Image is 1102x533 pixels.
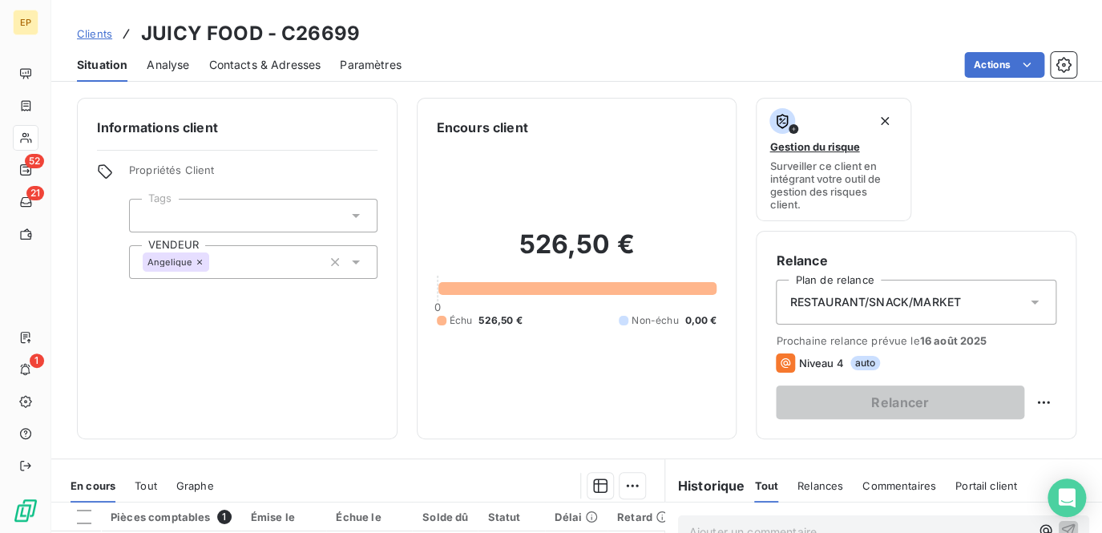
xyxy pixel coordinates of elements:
button: Gestion du risqueSurveiller ce client en intégrant votre outil de gestion des risques client. [756,98,911,221]
div: Pièces comptables [111,510,232,524]
h6: Informations client [97,118,377,137]
button: Actions [964,52,1044,78]
span: auto [850,356,881,370]
h3: JUICY FOOD - C26699 [141,19,360,48]
span: Portail client [955,479,1017,492]
span: 0 [434,301,441,313]
div: Émise le [251,511,317,523]
span: 1 [30,353,44,368]
span: Relances [797,479,843,492]
span: En cours [71,479,115,492]
span: Paramètres [340,57,402,73]
img: Logo LeanPay [13,498,38,523]
input: Ajouter une valeur [209,255,222,269]
span: 0,00 € [684,313,717,328]
span: Tout [135,479,157,492]
button: Relancer [776,386,1024,419]
span: Gestion du risque [769,140,859,153]
span: Angelique [147,257,192,267]
h6: Encours client [437,118,528,137]
h6: Historique [665,476,745,495]
span: Graphe [176,479,214,492]
div: EP [13,10,38,35]
span: Situation [77,57,127,73]
span: RESTAURANT/SNACK/MARKET [789,294,960,310]
span: Propriétés Client [129,164,377,186]
span: Niveau 4 [798,357,843,369]
span: 526,50 € [478,313,522,328]
a: Clients [77,26,112,42]
div: Open Intercom Messenger [1048,478,1086,517]
input: Ajouter une valeur [143,208,155,223]
span: 1 [217,510,232,524]
span: 16 août 2025 [919,334,987,347]
div: Statut [487,511,535,523]
span: 21 [26,186,44,200]
span: Commentaires [862,479,936,492]
span: Surveiller ce client en intégrant votre outil de gestion des risques client. [769,159,898,211]
span: Prochaine relance prévue le [776,334,1056,347]
span: Contacts & Adresses [208,57,321,73]
div: Délai [555,511,598,523]
span: Tout [754,479,778,492]
div: Solde dû [422,511,468,523]
div: Échue le [336,511,402,523]
a: 52 [13,157,38,183]
span: Échu [450,313,473,328]
a: 21 [13,189,38,215]
h6: Relance [776,251,1056,270]
div: Retard [617,511,668,523]
h2: 526,50 € [437,228,717,277]
span: Clients [77,27,112,40]
span: Non-échu [632,313,678,328]
span: Analyse [147,57,189,73]
span: 52 [25,154,44,168]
